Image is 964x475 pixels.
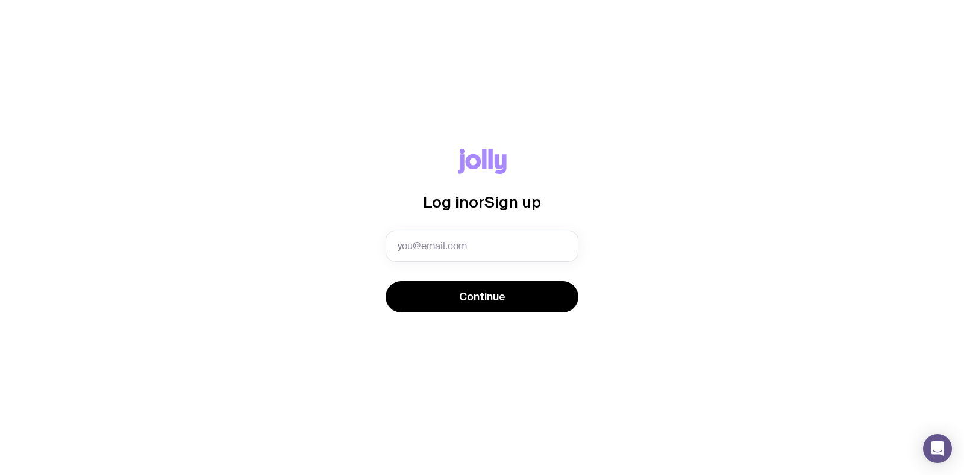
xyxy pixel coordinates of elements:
[484,193,541,211] span: Sign up
[923,434,952,463] div: Open Intercom Messenger
[386,231,578,262] input: you@email.com
[423,193,469,211] span: Log in
[459,290,505,304] span: Continue
[386,281,578,312] button: Continue
[469,193,484,211] span: or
